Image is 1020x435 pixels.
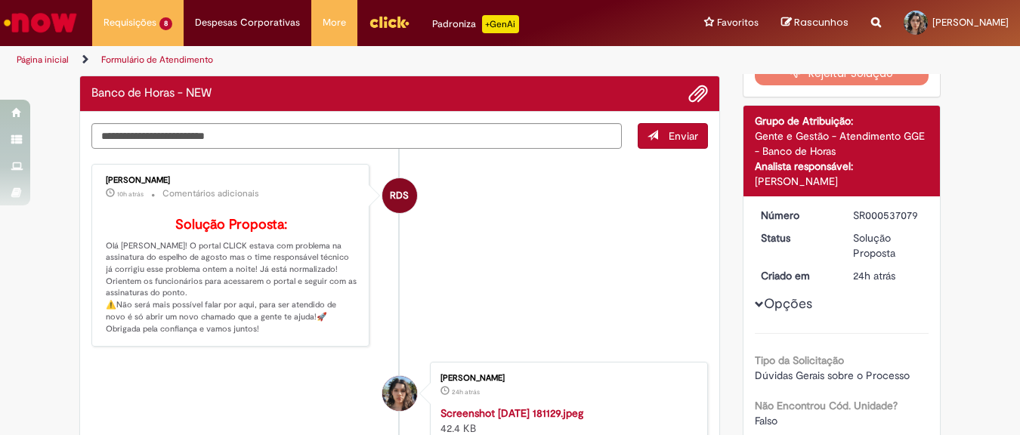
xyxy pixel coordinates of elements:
[452,387,480,396] time: 27/08/2025 18:11:37
[755,128,929,159] div: Gente e Gestão - Atendimento GGE - Banco de Horas
[638,123,708,149] button: Enviar
[750,230,842,245] dt: Status
[440,406,583,420] a: Screenshot [DATE] 181129.jpeg
[390,177,409,214] span: RDS
[853,208,923,223] div: SR000537079
[11,46,669,74] ul: Trilhas de página
[91,87,212,100] h2: Banco de Horas - NEW Histórico de tíquete
[117,190,144,199] time: 28/08/2025 08:38:48
[106,176,357,185] div: [PERSON_NAME]
[932,16,1009,29] span: [PERSON_NAME]
[117,190,144,199] span: 10h atrás
[482,15,519,33] p: +GenAi
[195,15,300,30] span: Despesas Corporativas
[717,15,759,30] span: Favoritos
[382,178,417,213] div: Raquel De Souza
[159,17,172,30] span: 8
[755,369,910,382] span: Dúvidas Gerais sobre o Processo
[17,54,69,66] a: Página inicial
[853,269,895,282] time: 27/08/2025 18:12:07
[853,230,923,261] div: Solução Proposta
[175,216,287,233] b: Solução Proposta:
[755,174,929,189] div: [PERSON_NAME]
[2,8,79,38] img: ServiceNow
[750,268,842,283] dt: Criado em
[440,374,692,383] div: [PERSON_NAME]
[669,129,698,143] span: Enviar
[755,113,929,128] div: Grupo de Atribuição:
[750,208,842,223] dt: Número
[781,16,848,30] a: Rascunhos
[853,268,923,283] div: 27/08/2025 18:12:07
[101,54,213,66] a: Formulário de Atendimento
[853,269,895,282] span: 24h atrás
[106,217,357,335] p: Olá [PERSON_NAME]! O portal CLICK estava com problema na assinatura do espelho de agosto mas o ti...
[794,15,848,29] span: Rascunhos
[755,414,777,427] span: Falso
[755,399,898,412] b: Não Encontrou Cód. Unidade?
[91,123,622,149] textarea: Digite sua mensagem aqui...
[688,84,708,103] button: Adicionar anexos
[162,187,259,200] small: Comentários adicionais
[432,15,519,33] div: Padroniza
[755,353,844,367] b: Tipo da Solicitação
[323,15,346,30] span: More
[382,376,417,411] div: Julia Rodrigues Ortunho Pavani
[452,387,480,396] span: 24h atrás
[104,15,156,30] span: Requisições
[755,159,929,174] div: Analista responsável:
[369,11,410,33] img: click_logo_yellow_360x200.png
